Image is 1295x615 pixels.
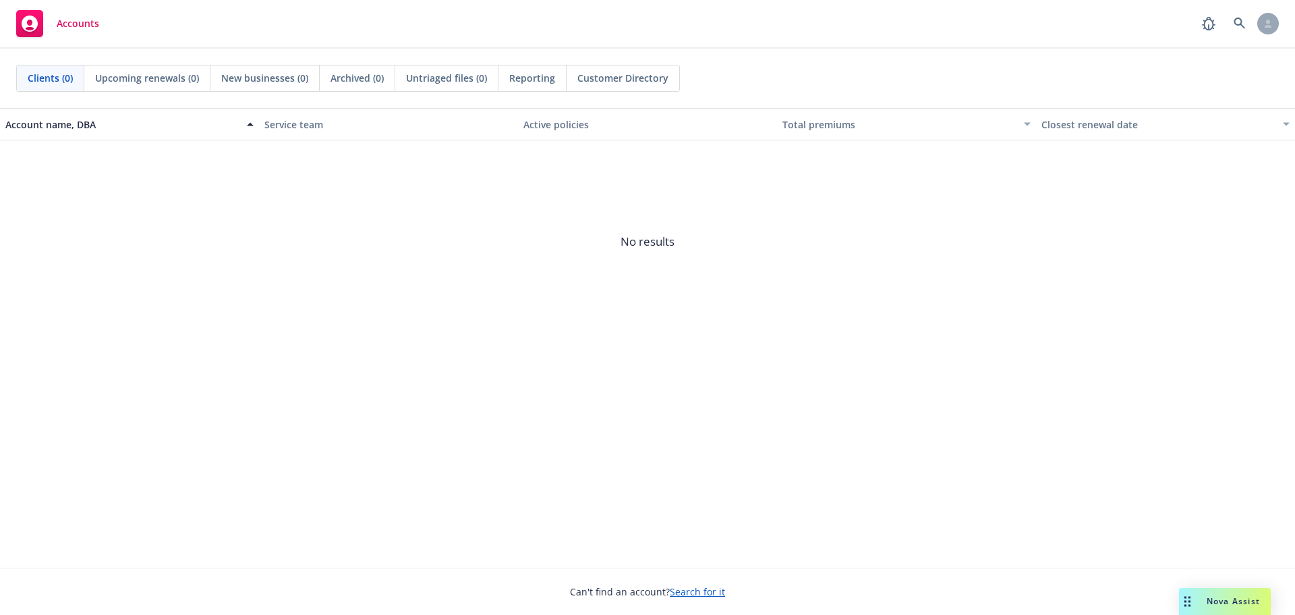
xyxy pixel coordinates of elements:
button: Total premiums [777,108,1036,140]
span: Clients (0) [28,71,73,85]
button: Nova Assist [1179,588,1271,615]
button: Service team [259,108,518,140]
div: Drag to move [1179,588,1196,615]
div: Service team [264,117,513,132]
a: Search for it [670,585,725,598]
span: Customer Directory [577,71,668,85]
button: Active policies [518,108,777,140]
div: Account name, DBA [5,117,239,132]
span: New businesses (0) [221,71,308,85]
div: Total premiums [782,117,1016,132]
span: Accounts [57,18,99,29]
button: Closest renewal date [1036,108,1295,140]
span: Upcoming renewals (0) [95,71,199,85]
span: Nova Assist [1207,595,1260,607]
span: Can't find an account? [570,585,725,599]
a: Search [1226,10,1253,37]
span: Untriaged files (0) [406,71,487,85]
span: Reporting [509,71,555,85]
span: Archived (0) [330,71,384,85]
div: Closest renewal date [1041,117,1275,132]
a: Report a Bug [1195,10,1222,37]
div: Active policies [523,117,772,132]
a: Accounts [11,5,105,43]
